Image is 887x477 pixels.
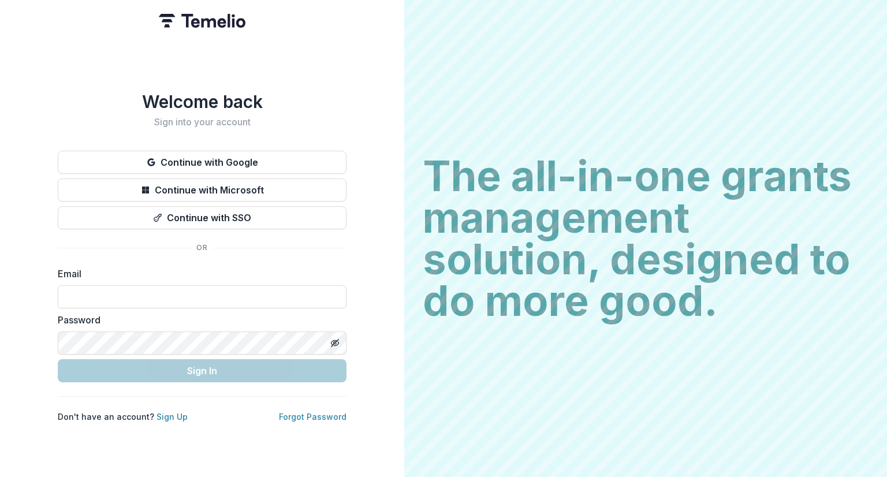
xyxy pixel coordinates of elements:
label: Password [58,313,340,327]
img: Temelio [159,14,245,28]
a: Forgot Password [279,412,346,422]
h2: Sign into your account [58,117,346,128]
button: Continue with Microsoft [58,178,346,202]
p: Don't have an account? [58,411,188,423]
a: Sign Up [156,412,188,422]
button: Toggle password visibility [326,334,344,352]
h1: Welcome back [58,91,346,112]
button: Sign In [58,359,346,382]
button: Continue with SSO [58,206,346,229]
label: Email [58,267,340,281]
button: Continue with Google [58,151,346,174]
